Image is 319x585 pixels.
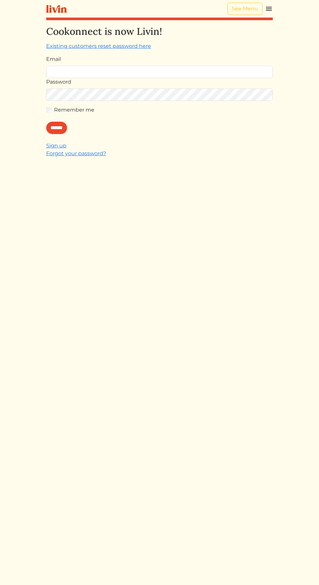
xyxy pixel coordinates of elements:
[46,5,67,13] img: livin-logo-a0d97d1a881af30f6274990eb6222085a2533c92bbd1e4f22c21b4f0d0e3210c.svg
[46,43,151,49] a: Existing customers reset password here
[54,106,94,114] label: Remember me
[46,143,66,149] a: Sign up
[228,3,262,15] a: See Menu
[46,25,273,37] h2: Cookonnect is now Livin!
[46,78,71,86] label: Password
[46,150,106,156] a: Forgot your password?
[265,5,273,13] img: menu_hamburger-cb6d353cf0ecd9f46ceae1c99ecbeb4a00e71ca567a856bd81f57e9d8c17bb26.svg
[46,55,61,63] label: Email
